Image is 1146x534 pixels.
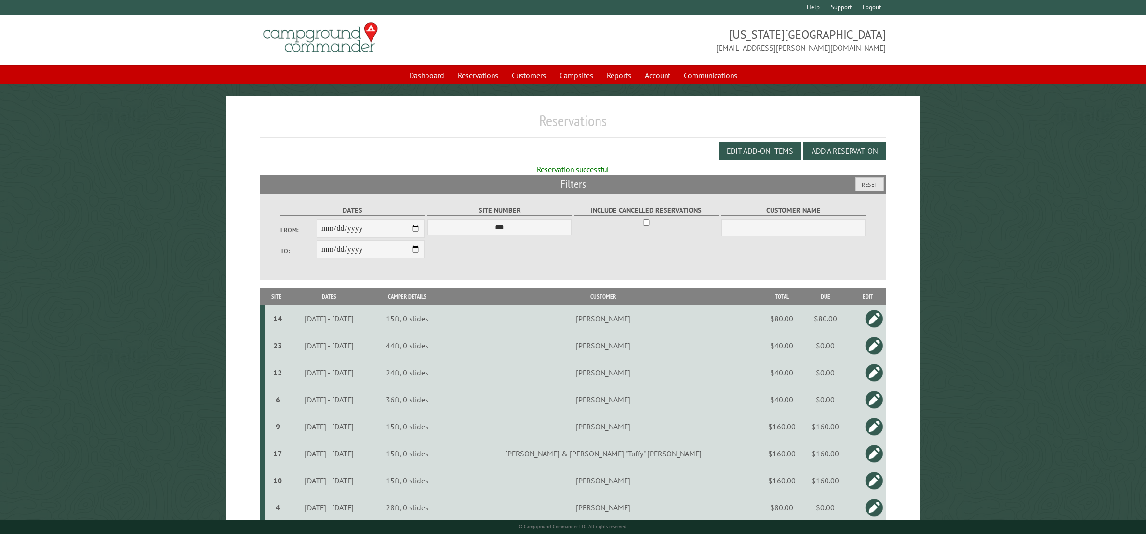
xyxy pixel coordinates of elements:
[260,19,381,56] img: Campground Commander
[269,395,286,404] div: 6
[444,359,763,386] td: [PERSON_NAME]
[260,111,885,138] h1: Reservations
[269,422,286,431] div: 9
[371,386,444,413] td: 36ft, 0 slides
[801,305,850,332] td: $80.00
[371,413,444,440] td: 15ft, 0 slides
[574,205,719,216] label: Include Cancelled Reservations
[855,177,884,191] button: Reset
[801,494,850,521] td: $0.00
[289,422,370,431] div: [DATE] - [DATE]
[289,449,370,458] div: [DATE] - [DATE]
[444,332,763,359] td: [PERSON_NAME]
[801,288,850,305] th: Due
[371,288,444,305] th: Camper Details
[269,368,286,377] div: 12
[280,226,317,235] label: From:
[762,332,801,359] td: $40.00
[444,288,763,305] th: Customer
[678,66,743,84] a: Communications
[260,175,885,193] h2: Filters
[803,142,886,160] button: Add a Reservation
[762,288,801,305] th: Total
[427,205,572,216] label: Site Number
[762,440,801,467] td: $160.00
[289,503,370,512] div: [DATE] - [DATE]
[801,413,850,440] td: $160.00
[762,359,801,386] td: $40.00
[444,413,763,440] td: [PERSON_NAME]
[601,66,637,84] a: Reports
[269,314,286,323] div: 14
[289,314,370,323] div: [DATE] - [DATE]
[403,66,450,84] a: Dashboard
[850,288,886,305] th: Edit
[371,359,444,386] td: 24ft, 0 slides
[269,503,286,512] div: 4
[444,467,763,494] td: [PERSON_NAME]
[288,288,371,305] th: Dates
[371,332,444,359] td: 44ft, 0 slides
[554,66,599,84] a: Campsites
[269,341,286,350] div: 23
[801,386,850,413] td: $0.00
[762,494,801,521] td: $80.00
[801,359,850,386] td: $0.00
[280,205,425,216] label: Dates
[719,142,801,160] button: Edit Add-on Items
[289,476,370,485] div: [DATE] - [DATE]
[506,66,552,84] a: Customers
[801,467,850,494] td: $160.00
[762,386,801,413] td: $40.00
[260,164,885,174] div: Reservation successful
[289,368,370,377] div: [DATE] - [DATE]
[721,205,866,216] label: Customer Name
[371,440,444,467] td: 15ft, 0 slides
[639,66,676,84] a: Account
[371,494,444,521] td: 28ft, 0 slides
[519,523,627,530] small: © Campground Commander LLC. All rights reserved.
[444,386,763,413] td: [PERSON_NAME]
[289,341,370,350] div: [DATE] - [DATE]
[762,467,801,494] td: $160.00
[371,467,444,494] td: 15ft, 0 slides
[269,476,286,485] div: 10
[289,395,370,404] div: [DATE] - [DATE]
[444,494,763,521] td: [PERSON_NAME]
[573,27,886,53] span: [US_STATE][GEOGRAPHIC_DATA] [EMAIL_ADDRESS][PERSON_NAME][DOMAIN_NAME]
[762,413,801,440] td: $160.00
[269,449,286,458] div: 17
[265,288,288,305] th: Site
[452,66,504,84] a: Reservations
[280,246,317,255] label: To:
[444,440,763,467] td: [PERSON_NAME] & [PERSON_NAME] "Tuffy" [PERSON_NAME]
[371,305,444,332] td: 15ft, 0 slides
[444,305,763,332] td: [PERSON_NAME]
[762,305,801,332] td: $80.00
[801,440,850,467] td: $160.00
[801,332,850,359] td: $0.00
